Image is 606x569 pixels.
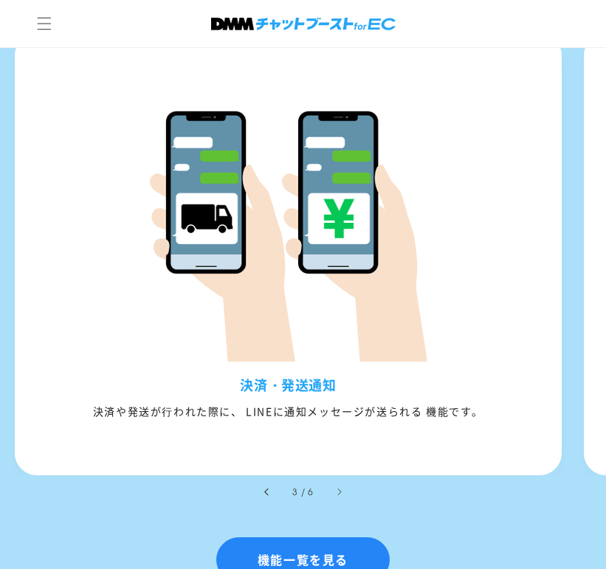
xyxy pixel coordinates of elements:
img: 株式会社DMM Boost [211,18,396,30]
span: / [301,485,306,498]
h3: 決済・発送通知 [18,376,558,393]
div: 決済や発送が⾏われた際に、 LINEに通知メッセージが送られる 機能です。 [18,401,558,421]
span: 6 [308,485,314,498]
button: 左にスライド [251,475,283,508]
button: 右にスライド [323,475,355,508]
img: 決済・発送通知 [141,66,436,362]
span: 3 [292,485,298,498]
summary: メニュー [28,7,61,40]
